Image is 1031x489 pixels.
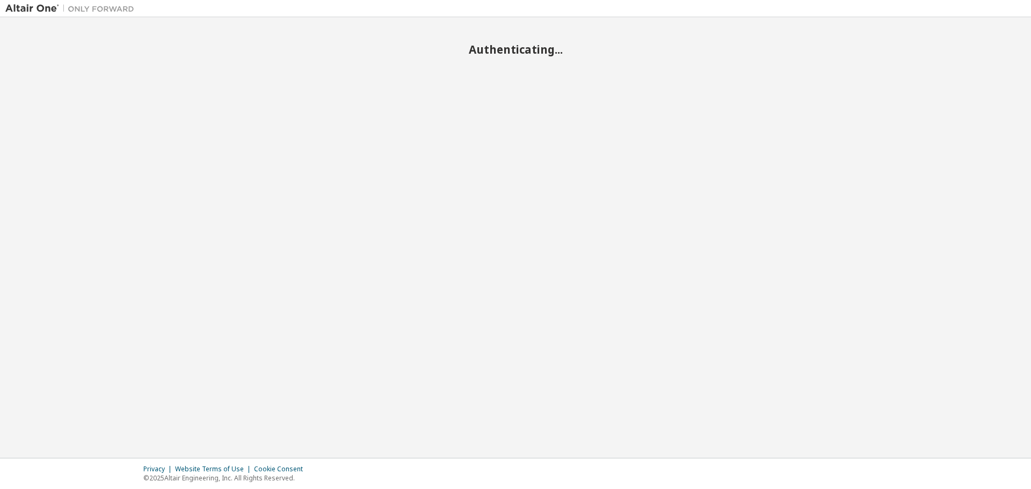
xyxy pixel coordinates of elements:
[175,465,254,473] div: Website Terms of Use
[5,3,140,14] img: Altair One
[5,42,1026,56] h2: Authenticating...
[143,473,309,483] p: © 2025 Altair Engineering, Inc. All Rights Reserved.
[143,465,175,473] div: Privacy
[254,465,309,473] div: Cookie Consent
